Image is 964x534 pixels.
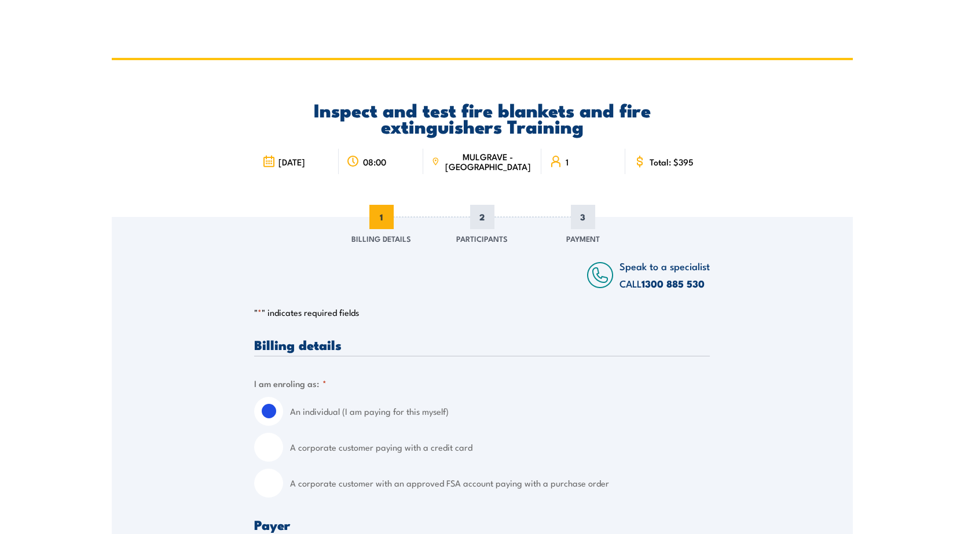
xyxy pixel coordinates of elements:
label: An individual (I am paying for this myself) [290,397,710,426]
label: A corporate customer with an approved FSA account paying with a purchase order [290,469,710,498]
span: 3 [571,205,595,229]
span: Total: $395 [650,157,694,167]
p: " " indicates required fields [254,307,710,318]
h3: Billing details [254,338,710,351]
span: Payment [566,233,600,244]
span: Speak to a specialist CALL [620,259,710,290]
a: 1300 885 530 [642,276,705,291]
h3: Payer [254,518,710,531]
span: Billing Details [351,233,411,244]
span: [DATE] [278,157,305,167]
span: MULGRAVE - [GEOGRAPHIC_DATA] [443,152,533,171]
span: 2 [470,205,494,229]
label: A corporate customer paying with a credit card [290,433,710,462]
span: Participants [456,233,508,244]
span: 1 [369,205,394,229]
span: 1 [566,157,569,167]
legend: I am enroling as: [254,377,327,390]
span: 08:00 [363,157,386,167]
h2: Inspect and test fire blankets and fire extinguishers Training [254,101,710,134]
